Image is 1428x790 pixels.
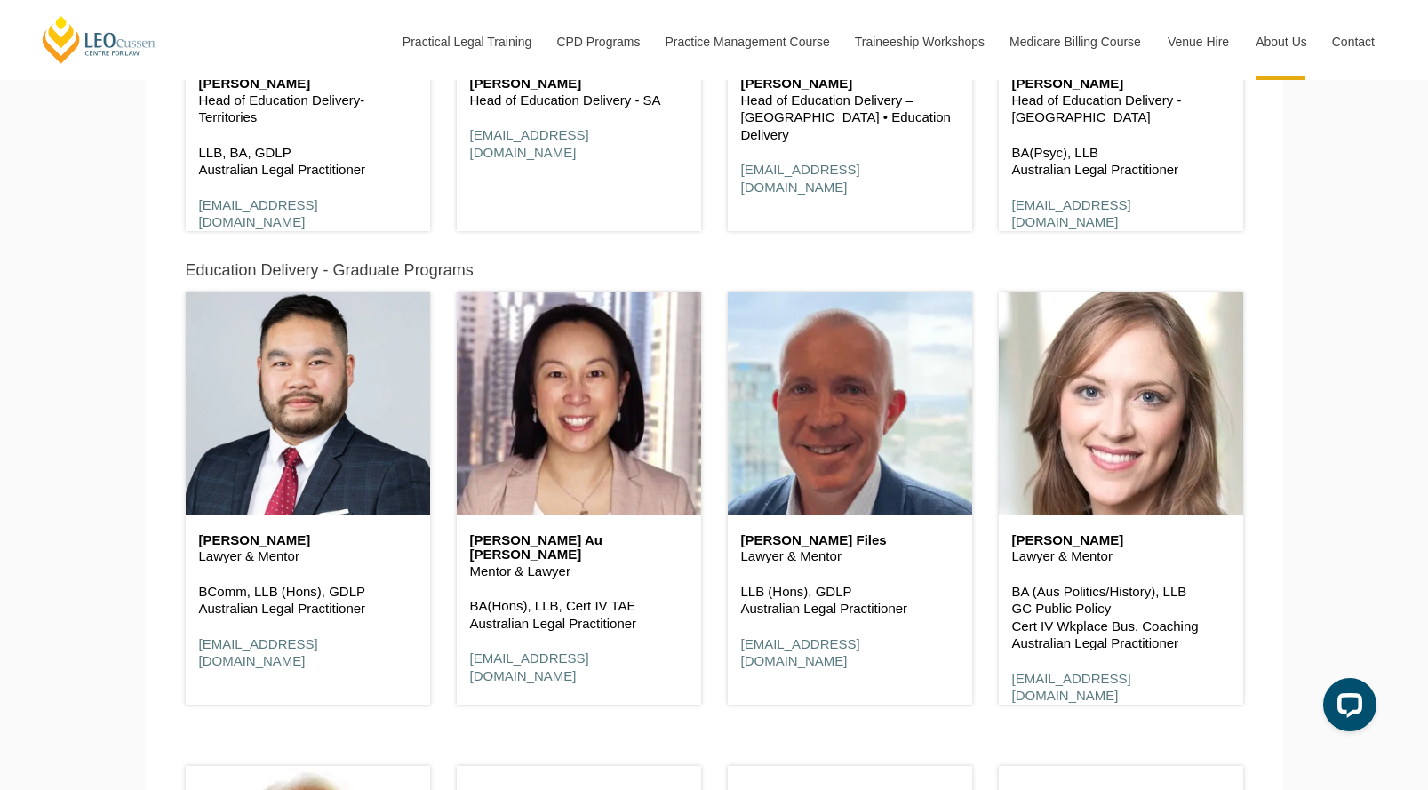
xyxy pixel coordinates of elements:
a: [EMAIL_ADDRESS][DOMAIN_NAME] [199,197,318,230]
a: Practical Legal Training [389,4,544,80]
p: LLB, BA, GDLP Australian Legal Practitioner [199,144,417,179]
p: Lawyer & Mentor [199,547,417,565]
p: Head of Education Delivery - SA [470,92,688,109]
a: [EMAIL_ADDRESS][DOMAIN_NAME] [470,650,589,683]
p: BA (Aus Politics/History), LLB GC Public Policy Cert IV Wkplace Bus. Coaching Australian Legal Pr... [1012,583,1230,652]
h6: [PERSON_NAME] [1012,76,1230,92]
a: [EMAIL_ADDRESS][DOMAIN_NAME] [470,127,589,160]
h6: [PERSON_NAME] [470,76,688,92]
h6: [PERSON_NAME] [741,76,959,92]
a: [EMAIL_ADDRESS][DOMAIN_NAME] [199,636,318,669]
a: [EMAIL_ADDRESS][DOMAIN_NAME] [741,162,860,195]
a: [EMAIL_ADDRESS][DOMAIN_NAME] [1012,197,1131,230]
h5: Education Delivery - Graduate Programs [186,262,474,280]
h6: [PERSON_NAME] [199,76,417,92]
p: Lawyer & Mentor [741,547,959,565]
a: [PERSON_NAME] Centre for Law [40,14,158,65]
p: Head of Education Delivery-Territories [199,92,417,126]
iframe: LiveChat chat widget [1309,671,1384,746]
h6: [PERSON_NAME] Au [PERSON_NAME] [470,533,688,563]
a: Traineeship Workshops [842,4,996,80]
p: BComm, LLB (Hons), GDLP Australian Legal Practitioner [199,583,417,618]
a: Venue Hire [1154,4,1242,80]
p: Mentor & Lawyer [470,563,688,580]
h6: [PERSON_NAME] Files [741,533,959,548]
p: Head of Education Delivery – [GEOGRAPHIC_DATA] • Education Delivery [741,92,959,144]
h6: [PERSON_NAME] [1012,533,1230,548]
p: BA(Hons), LLB, Cert IV TAE Australian Legal Practitioner [470,597,688,632]
a: [EMAIL_ADDRESS][DOMAIN_NAME] [1012,671,1131,704]
a: About Us [1242,4,1319,80]
a: Practice Management Course [652,4,842,80]
p: LLB (Hons), GDLP Australian Legal Practitioner [741,583,959,618]
a: Medicare Billing Course [996,4,1154,80]
a: CPD Programs [543,4,651,80]
a: Contact [1319,4,1388,80]
p: BA(Psyc), LLB Australian Legal Practitioner [1012,144,1230,179]
p: Head of Education Delivery - [GEOGRAPHIC_DATA] [1012,92,1230,126]
p: Lawyer & Mentor [1012,547,1230,565]
h6: [PERSON_NAME] [199,533,417,548]
a: [EMAIL_ADDRESS][DOMAIN_NAME] [741,636,860,669]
